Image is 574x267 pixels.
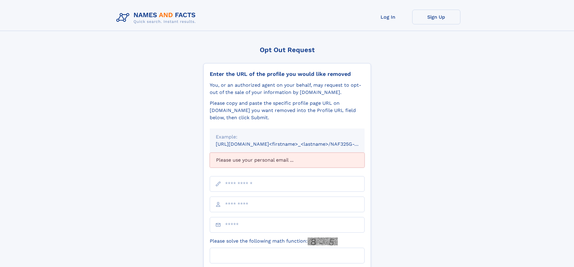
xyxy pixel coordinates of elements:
div: Example: [216,133,359,141]
a: Sign Up [412,10,460,24]
div: Please copy and paste the specific profile page URL on [DOMAIN_NAME] you want removed into the Pr... [210,100,365,121]
div: Enter the URL of the profile you would like removed [210,71,365,77]
div: You, or an authorized agent on your behalf, may request to opt-out of the sale of your informatio... [210,82,365,96]
small: [URL][DOMAIN_NAME]<firstname>_<lastname>/NAF325G-xxxxxxxx [216,141,376,147]
img: Logo Names and Facts [114,10,201,26]
div: Opt Out Request [203,46,371,54]
a: Log In [364,10,412,24]
div: Please use your personal email ... [210,153,365,168]
label: Please solve the following math function: [210,238,338,245]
